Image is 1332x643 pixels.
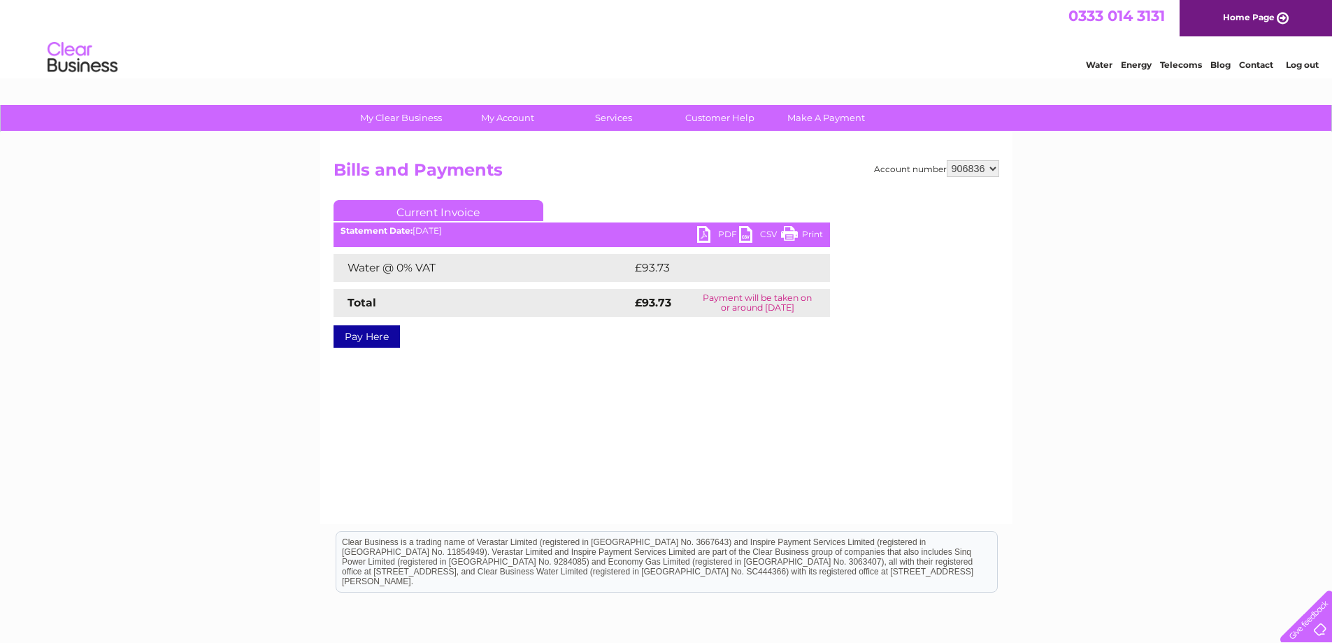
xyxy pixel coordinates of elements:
a: Contact [1239,59,1273,70]
td: Payment will be taken on or around [DATE] [685,289,830,317]
a: Log out [1286,59,1319,70]
a: Current Invoice [334,200,543,221]
a: Telecoms [1160,59,1202,70]
a: Services [556,105,671,131]
a: My Clear Business [343,105,459,131]
a: My Account [450,105,565,131]
strong: £93.73 [635,296,671,309]
a: 0333 014 3131 [1068,7,1165,24]
td: Water @ 0% VAT [334,254,631,282]
a: Water [1086,59,1112,70]
a: PDF [697,226,739,246]
strong: Total [348,296,376,309]
a: Make A Payment [768,105,884,131]
div: Account number [874,160,999,177]
a: Customer Help [662,105,778,131]
b: Statement Date: [341,225,413,236]
a: CSV [739,226,781,246]
a: Blog [1210,59,1231,70]
div: Clear Business is a trading name of Verastar Limited (registered in [GEOGRAPHIC_DATA] No. 3667643... [336,8,997,68]
img: logo.png [47,36,118,79]
a: Pay Here [334,325,400,348]
td: £93.73 [631,254,801,282]
h2: Bills and Payments [334,160,999,187]
a: Print [781,226,823,246]
div: [DATE] [334,226,830,236]
a: Energy [1121,59,1152,70]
